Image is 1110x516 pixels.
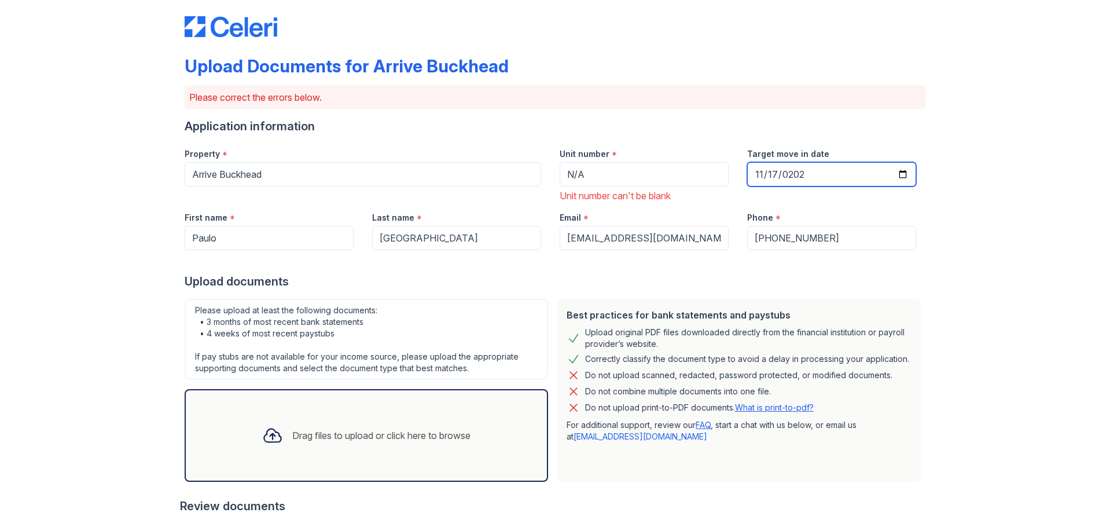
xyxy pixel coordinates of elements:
[185,273,925,290] div: Upload documents
[560,189,729,203] div: Unit number can't be blank
[185,299,548,380] div: Please upload at least the following documents: • 3 months of most recent bank statements • 4 wee...
[567,419,911,442] p: For additional support, review our , start a chat with us below, or email us at
[574,431,707,441] a: [EMAIL_ADDRESS][DOMAIN_NAME]
[185,16,277,37] img: CE_Logo_Blue-a8612792a0a2168367f1c8372b55b34899dd931a85d93a1a3d3e32e68fde9ad4.png
[180,498,925,514] div: Review documents
[560,212,581,224] label: Email
[585,402,814,413] p: Do not upload print-to-PDF documents.
[185,118,925,134] div: Application information
[735,402,814,412] a: What is print-to-pdf?
[747,212,773,224] label: Phone
[567,308,911,322] div: Best practices for bank statements and paystubs
[696,420,711,430] a: FAQ
[189,90,921,104] p: Please correct the errors below.
[585,385,771,398] div: Do not combine multiple documents into one file.
[585,327,911,350] div: Upload original PDF files downloaded directly from the financial institution or payroll provider’...
[292,429,471,442] div: Drag files to upload or click here to browse
[185,148,220,160] label: Property
[372,212,414,224] label: Last name
[747,148,829,160] label: Target move in date
[585,368,892,382] div: Do not upload scanned, redacted, password protected, or modified documents.
[185,56,509,76] div: Upload Documents for Arrive Buckhead
[185,212,227,224] label: First name
[560,148,609,160] label: Unit number
[585,352,909,366] div: Correctly classify the document type to avoid a delay in processing your application.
